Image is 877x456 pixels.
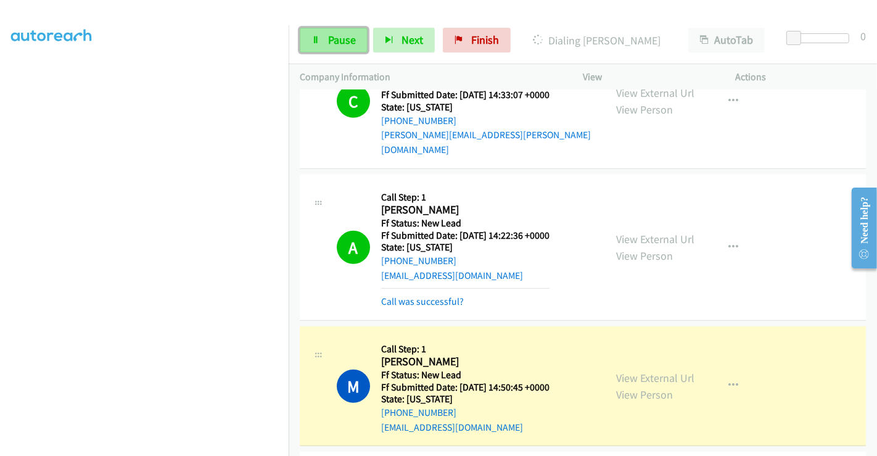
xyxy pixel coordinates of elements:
a: View Person [616,388,673,402]
button: Next [373,28,435,52]
span: Pause [328,33,356,47]
a: [PHONE_NUMBER] [381,255,456,267]
a: View Person [616,102,673,117]
h2: [PERSON_NAME] [381,355,550,369]
h5: Call Step: 1 [381,191,550,204]
h5: Ff Submitted Date: [DATE] 14:50:45 +0000 [381,381,550,394]
a: Finish [443,28,511,52]
a: View External Url [616,232,694,246]
h1: M [337,370,370,403]
h5: State: [US_STATE] [381,101,594,114]
p: Company Information [300,70,561,85]
h2: [PERSON_NAME] [381,203,550,217]
a: [PHONE_NUMBER] [381,115,456,126]
h5: Call Step: 1 [381,343,550,355]
iframe: Resource Center [842,179,877,277]
a: View External Url [616,371,694,385]
h5: State: [US_STATE] [381,393,550,405]
p: Actions [736,70,867,85]
h5: State: [US_STATE] [381,241,550,254]
h5: Ff Status: New Lead [381,369,550,381]
a: [PHONE_NUMBER] [381,407,456,418]
p: Dialing [PERSON_NAME] [527,32,666,49]
button: AutoTab [688,28,765,52]
h5: Ff Status: New Lead [381,217,550,230]
h1: C [337,85,370,118]
a: View Person [616,249,673,263]
span: Finish [471,33,499,47]
h1: A [337,231,370,264]
div: 0 [860,28,866,44]
p: View [583,70,714,85]
span: Next [401,33,423,47]
a: [EMAIL_ADDRESS][DOMAIN_NAME] [381,421,523,433]
h5: Ff Submitted Date: [DATE] 14:22:36 +0000 [381,230,550,242]
a: Call was successful? [381,296,464,307]
a: View External Url [616,86,694,100]
a: [EMAIL_ADDRESS][DOMAIN_NAME] [381,270,523,281]
h5: Ff Submitted Date: [DATE] 14:33:07 +0000 [381,89,594,101]
a: Pause [300,28,368,52]
a: [PERSON_NAME][EMAIL_ADDRESS][PERSON_NAME][DOMAIN_NAME] [381,129,591,155]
